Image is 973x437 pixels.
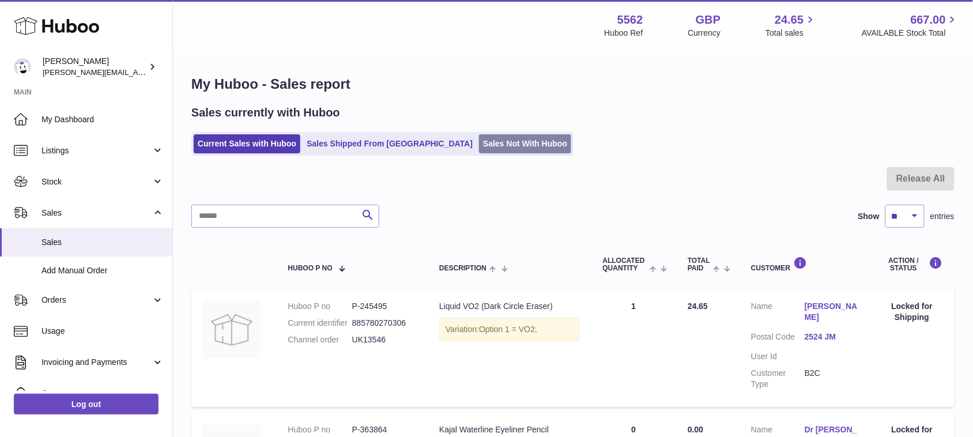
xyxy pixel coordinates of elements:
[191,105,340,120] h2: Sales currently with Huboo
[881,301,943,323] div: Locked for Shipping
[439,424,580,435] div: Kajal Waterline Eyeliner Pencil
[352,318,416,329] dd: 885780270306
[42,237,164,248] span: Sales
[191,75,955,93] h1: My Huboo - Sales report
[288,301,352,312] dt: Huboo P no
[751,368,805,390] dt: Customer Type
[42,388,164,399] span: Cases
[288,334,352,345] dt: Channel order
[765,28,817,39] span: Total sales
[881,257,943,272] div: Action / Status
[42,326,164,337] span: Usage
[605,28,643,39] div: Huboo Ref
[43,67,231,77] span: [PERSON_NAME][EMAIL_ADDRESS][DOMAIN_NAME]
[765,12,817,39] a: 24.65 Total sales
[288,318,352,329] dt: Current identifier
[303,134,477,153] a: Sales Shipped From [GEOGRAPHIC_DATA]
[14,394,159,415] a: Log out
[203,301,261,359] img: no-photo.jpg
[696,12,721,28] strong: GBP
[288,424,352,435] dt: Huboo P no
[479,134,571,153] a: Sales Not With Huboo
[858,211,880,222] label: Show
[42,265,164,276] span: Add Manual Order
[42,208,152,218] span: Sales
[42,295,152,306] span: Orders
[42,176,152,187] span: Stock
[591,289,676,406] td: 1
[862,12,959,39] a: 667.00 AVAILABLE Stock Total
[805,301,858,323] a: [PERSON_NAME]
[751,331,805,345] dt: Postal Code
[751,257,858,272] div: Customer
[911,12,946,28] span: 667.00
[42,357,152,368] span: Invoicing and Payments
[439,265,486,272] span: Description
[862,28,959,39] span: AVAILABLE Stock Total
[751,351,805,362] dt: User Id
[439,301,580,312] div: Liquid VO2 (Dark Circle Eraser)
[42,114,164,125] span: My Dashboard
[14,58,31,76] img: ketan@vasanticosmetics.com
[688,425,703,434] span: 0.00
[688,302,708,311] span: 24.65
[751,301,805,326] dt: Name
[688,28,721,39] div: Currency
[805,331,858,342] a: 2524 JM
[479,325,537,334] span: Option 1 = VO2;
[617,12,643,28] strong: 5562
[352,334,416,345] dd: UK13546
[352,424,416,435] dd: P-363864
[194,134,300,153] a: Current Sales with Huboo
[42,145,152,156] span: Listings
[439,318,580,341] div: Variation:
[688,257,710,272] span: Total paid
[930,211,955,222] span: entries
[288,265,333,272] span: Huboo P no
[775,12,804,28] span: 24.65
[805,368,858,390] dd: B2C
[352,301,416,312] dd: P-245495
[43,56,146,78] div: [PERSON_NAME]
[603,257,647,272] span: ALLOCATED Quantity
